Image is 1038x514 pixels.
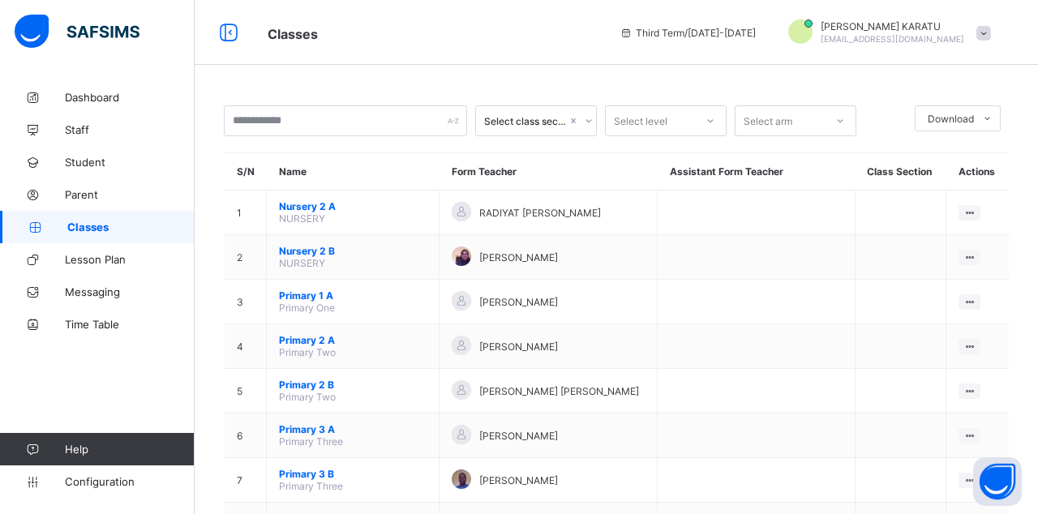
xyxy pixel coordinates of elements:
[620,27,756,39] span: session/term information
[65,475,194,488] span: Configuration
[772,19,999,46] div: IBRAHIMKARATU
[479,207,601,219] span: RADIYAT [PERSON_NAME]
[279,334,427,346] span: Primary 2 A
[479,385,639,397] span: [PERSON_NAME] [PERSON_NAME]
[267,153,440,191] th: Name
[279,480,343,492] span: Primary Three
[279,200,427,212] span: Nursery 2 A
[744,105,792,136] div: Select arm
[279,245,427,257] span: Nursery 2 B
[279,468,427,480] span: Primary 3 B
[225,458,267,503] td: 7
[821,20,964,32] span: [PERSON_NAME] KARATU
[279,435,343,448] span: Primary Three
[821,34,964,44] span: [EMAIL_ADDRESS][DOMAIN_NAME]
[479,474,558,486] span: [PERSON_NAME]
[279,289,427,302] span: Primary 1 A
[479,251,558,263] span: [PERSON_NAME]
[65,285,195,298] span: Messaging
[279,346,336,358] span: Primary Two
[479,341,558,353] span: [PERSON_NAME]
[279,257,325,269] span: NURSERY
[484,115,567,127] div: Select class section
[225,153,267,191] th: S/N
[946,153,1009,191] th: Actions
[65,91,195,104] span: Dashboard
[225,280,267,324] td: 3
[65,123,195,136] span: Staff
[65,188,195,201] span: Parent
[268,26,318,42] span: Classes
[279,391,336,403] span: Primary Two
[225,369,267,413] td: 5
[279,212,325,225] span: NURSERY
[855,153,946,191] th: Class Section
[658,153,855,191] th: Assistant Form Teacher
[225,191,267,235] td: 1
[65,318,195,331] span: Time Table
[225,324,267,369] td: 4
[279,379,427,391] span: Primary 2 B
[67,221,195,233] span: Classes
[440,153,658,191] th: Form Teacher
[225,413,267,458] td: 6
[65,253,195,266] span: Lesson Plan
[15,15,139,49] img: safsims
[225,235,267,280] td: 2
[973,457,1022,506] button: Open asap
[479,430,558,442] span: [PERSON_NAME]
[928,113,974,125] span: Download
[614,105,667,136] div: Select level
[65,156,195,169] span: Student
[65,443,194,456] span: Help
[479,296,558,308] span: [PERSON_NAME]
[279,302,335,314] span: Primary One
[279,423,427,435] span: Primary 3 A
